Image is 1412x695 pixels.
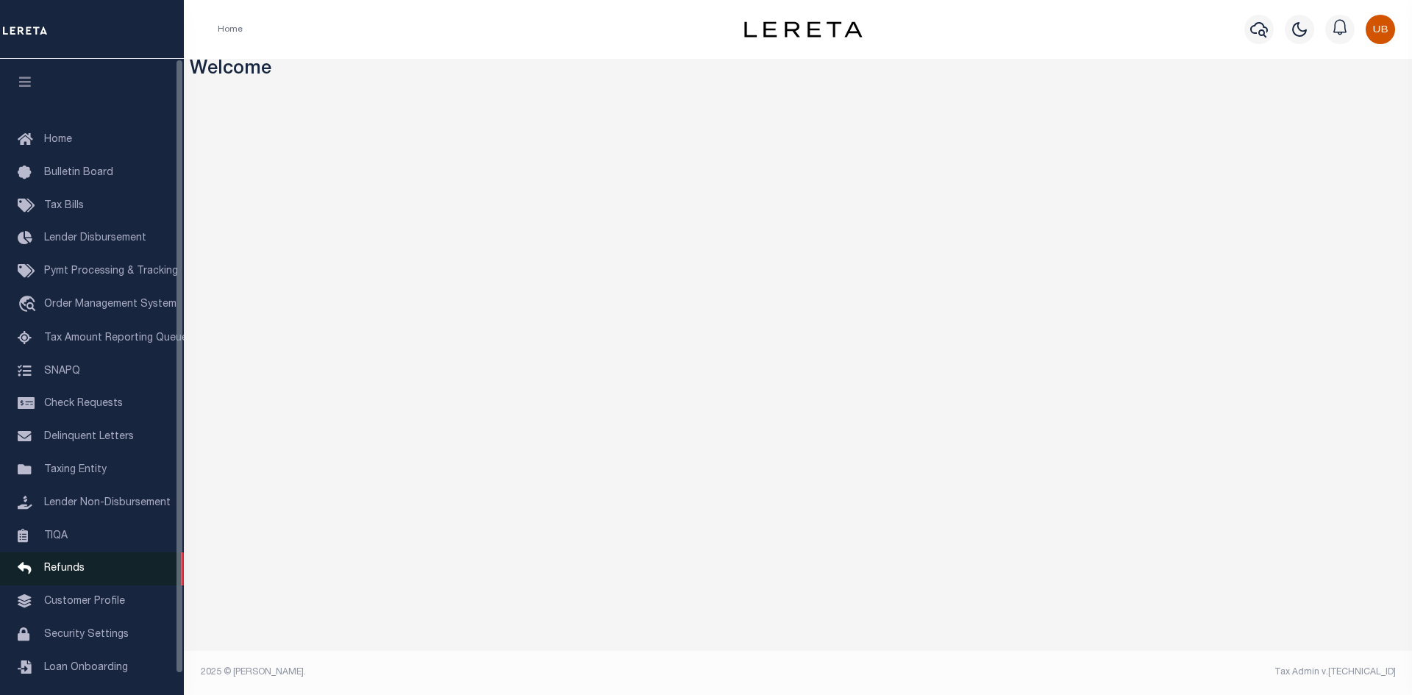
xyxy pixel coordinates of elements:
h3: Welcome [190,59,1407,82]
span: SNAPQ [44,366,80,376]
span: Loan Onboarding [44,663,128,673]
div: 2025 © [PERSON_NAME]. [190,666,799,679]
span: Taxing Entity [44,465,107,475]
li: Home [218,23,243,36]
span: Lender Disbursement [44,233,146,243]
span: Order Management System [44,299,176,310]
img: svg+xml;base64,PHN2ZyB4bWxucz0iaHR0cDovL3d3dy53My5vcmcvMjAwMC9zdmciIHBvaW50ZXItZXZlbnRzPSJub25lIi... [1366,15,1395,44]
span: Home [44,135,72,145]
img: logo-dark.svg [744,21,862,38]
span: Tax Amount Reporting Queue [44,333,188,343]
span: Customer Profile [44,596,125,607]
span: Security Settings [44,630,129,640]
span: Bulletin Board [44,168,113,178]
div: Tax Admin v.[TECHNICAL_ID] [809,666,1396,679]
span: Refunds [44,563,85,574]
span: Tax Bills [44,201,84,211]
span: Check Requests [44,399,123,409]
span: Lender Non-Disbursement [44,498,171,508]
span: TIQA [44,530,68,541]
span: Pymt Processing & Tracking [44,266,178,277]
span: Delinquent Letters [44,432,134,442]
i: travel_explore [18,296,41,315]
